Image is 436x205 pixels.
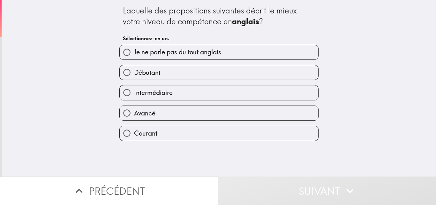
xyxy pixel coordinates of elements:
div: Laquelle des propositions suivantes décrit le mieux votre niveau de compétence en ? [123,5,315,27]
span: Courant [134,129,157,138]
b: anglais [232,17,259,26]
button: Débutant [120,65,318,80]
h6: Sélectionnez-en un. [123,35,315,42]
button: Courant [120,126,318,140]
span: Je ne parle pas du tout anglais [134,48,221,57]
button: Avancé [120,106,318,120]
button: Je ne parle pas du tout anglais [120,45,318,59]
span: Avancé [134,109,155,118]
span: Intermédiaire [134,88,173,97]
button: Suivant [218,177,436,205]
span: Débutant [134,68,161,77]
button: Intermédiaire [120,85,318,100]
